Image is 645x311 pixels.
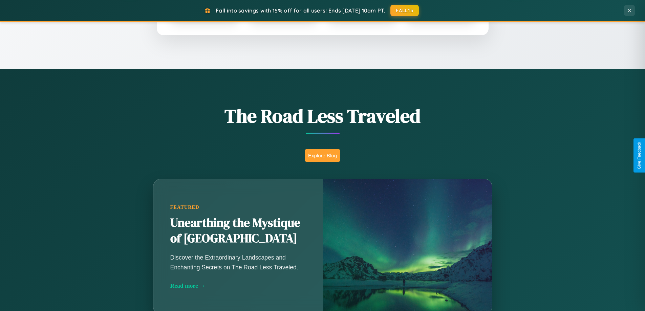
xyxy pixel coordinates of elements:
div: Read more → [170,282,306,289]
button: Explore Blog [305,149,340,162]
span: Fall into savings with 15% off for all users! Ends [DATE] 10am PT. [216,7,385,14]
div: Give Feedback [637,142,642,169]
h1: The Road Less Traveled [120,103,526,129]
button: FALL15 [390,5,419,16]
h2: Unearthing the Mystique of [GEOGRAPHIC_DATA] [170,215,306,246]
p: Discover the Extraordinary Landscapes and Enchanting Secrets on The Road Less Traveled. [170,253,306,272]
div: Featured [170,204,306,210]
